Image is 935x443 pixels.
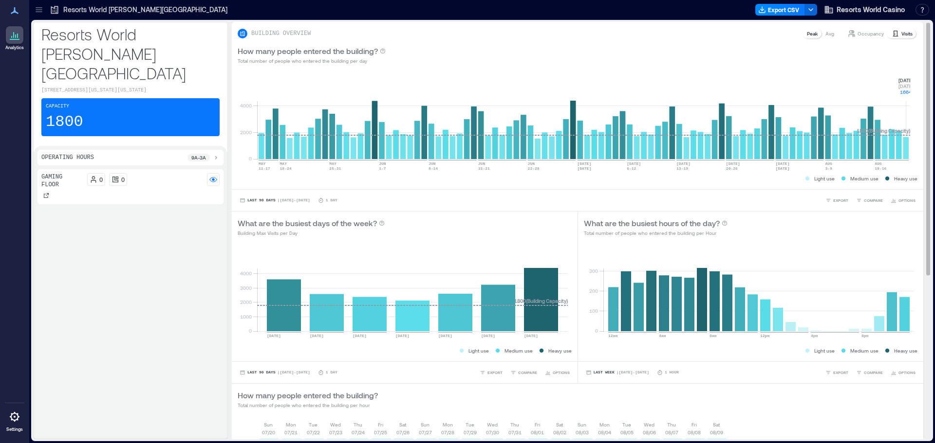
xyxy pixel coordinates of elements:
p: Sun [421,421,430,428]
p: Light use [814,347,835,354]
span: EXPORT [487,370,503,375]
text: 1-7 [379,166,386,171]
p: 07/29 [464,428,477,436]
button: OPTIONS [889,195,917,205]
p: Wed [644,421,654,428]
p: Sat [713,421,720,428]
tspan: 1000 [240,314,252,319]
text: [DATE] [577,161,591,166]
p: Resorts World [PERSON_NAME][GEOGRAPHIC_DATA] [63,5,227,15]
p: Capacity [46,103,69,110]
text: AUG [875,161,882,166]
p: 07/20 [262,428,275,436]
tspan: 0 [595,328,598,334]
p: 07/24 [352,428,365,436]
text: JUN [429,161,436,166]
tspan: 0 [249,156,252,161]
p: Sat [399,421,406,428]
text: [DATE] [776,166,790,171]
p: How many people entered the building? [238,45,378,57]
p: Medium use [850,175,879,182]
text: [DATE] [627,161,641,166]
p: 07/23 [329,428,342,436]
p: Sun [578,421,586,428]
p: Tue [466,421,474,428]
p: Heavy use [894,175,917,182]
text: 8-14 [429,166,438,171]
p: 07/22 [307,428,320,436]
p: Total number of people who entered the building per Hour [584,229,728,237]
text: JUN [478,161,486,166]
p: Total number of people who entered the building per day [238,57,386,65]
button: EXPORT [823,195,850,205]
p: 07/30 [486,428,499,436]
span: OPTIONS [898,370,916,375]
p: Wed [330,421,341,428]
p: 07/31 [508,428,522,436]
text: 6-12 [627,166,636,171]
text: 13-19 [676,166,688,171]
tspan: 2000 [240,299,252,305]
text: 4pm [811,334,818,338]
p: Building Max Visits per Day [238,229,385,237]
p: Medium use [850,347,879,354]
p: Thu [667,421,676,428]
tspan: 0 [249,328,252,334]
text: 8am [710,334,717,338]
text: MAY [280,161,287,166]
tspan: 2000 [240,129,252,135]
p: 08/08 [688,428,701,436]
p: 9a - 3a [191,154,206,161]
tspan: 100 [589,308,598,314]
button: OPTIONS [889,368,917,377]
text: [DATE] [481,334,495,338]
p: Thu [354,421,362,428]
p: Sat [556,421,563,428]
p: 08/07 [665,428,678,436]
p: Total number of people who entered the building per hour [238,401,378,409]
p: Occupancy [858,30,884,37]
p: Fri [378,421,383,428]
text: 4am [659,334,666,338]
p: Light use [468,347,489,354]
p: BUILDING OVERVIEW [251,30,311,37]
p: Wed [487,421,498,428]
p: Medium use [505,347,533,354]
button: COMPARE [854,368,885,377]
button: Export CSV [755,4,805,16]
button: Last 90 Days |[DATE]-[DATE] [238,368,312,377]
p: Mon [443,421,453,428]
p: Heavy use [894,347,917,354]
p: 0 [99,176,103,183]
p: Thu [510,421,519,428]
p: 07/28 [441,428,454,436]
text: 3-9 [825,166,832,171]
p: 08/06 [643,428,656,436]
button: OPTIONS [543,368,572,377]
p: 1800 [46,112,83,132]
text: 8pm [861,334,869,338]
p: Fri [535,421,540,428]
span: EXPORT [833,197,848,203]
tspan: 200 [589,288,598,294]
button: Last 90 Days |[DATE]-[DATE] [238,195,312,205]
p: Settings [6,426,23,432]
p: How many people entered the building? [238,390,378,401]
p: 1 Day [326,370,337,375]
p: 08/02 [553,428,566,436]
text: [DATE] [438,334,452,338]
p: Peak [807,30,818,37]
text: 20-26 [726,166,738,171]
text: [DATE] [726,161,740,166]
text: [DATE] [577,166,591,171]
p: 07/26 [396,428,410,436]
p: Light use [814,175,835,182]
p: 08/03 [576,428,589,436]
text: 10-16 [875,166,886,171]
p: 0 [121,176,125,183]
text: JUN [379,161,386,166]
text: MAY [259,161,266,166]
p: [STREET_ADDRESS][US_STATE][US_STATE] [41,87,220,94]
p: Operating Hours [41,154,94,161]
p: Mon [286,421,296,428]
